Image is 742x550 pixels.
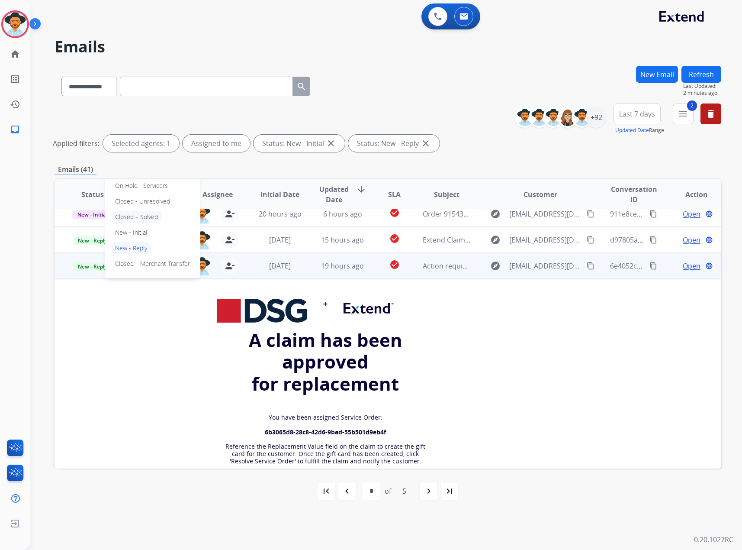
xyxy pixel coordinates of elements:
p: You have been assigned Service Order: [222,414,429,421]
mat-icon: menu [678,109,688,119]
span: Status [81,189,104,200]
img: plus_1.png [323,295,328,313]
span: Updated Date [318,184,349,205]
img: avatar [3,12,27,36]
span: [EMAIL_ADDRESS][DOMAIN_NAME] [509,235,582,245]
strong: 6b3065d8-28c8-42d6-9bad-55b501d9eb4f [265,428,386,436]
mat-icon: search [296,81,307,92]
span: 19 hours ago [321,261,364,271]
mat-icon: check_circle [389,207,400,218]
mat-icon: explore [490,235,501,245]
button: New Email [636,66,678,83]
div: of [385,486,391,496]
button: Last 7 days [614,104,661,124]
mat-icon: content_copy [587,262,594,270]
mat-icon: content_copy [587,210,594,218]
mat-icon: check_circle [389,233,400,244]
img: agent-avatar [193,205,211,223]
span: Action required: Extend claim approved for replacement [423,261,607,271]
span: Order 9154337478 [423,209,483,219]
mat-icon: navigate_before [342,486,352,496]
span: Extend Claim - [PERSON_NAME] - Claim ID: 3853e876-2651-4e87-9ab7-087d1da1e62f [423,235,693,245]
mat-icon: language [705,236,713,244]
mat-icon: person_remove [225,209,235,219]
mat-icon: content_copy [649,262,657,270]
mat-icon: content_copy [649,210,657,218]
mat-icon: inbox [10,124,20,135]
mat-icon: check_circle [389,259,400,270]
mat-icon: person_remove [225,261,235,271]
mat-icon: last_page [444,486,455,496]
p: On Hold - Servicers [112,180,171,192]
span: Last Updated: [683,83,721,90]
mat-icon: explore [490,261,501,271]
mat-icon: explore [490,209,501,219]
div: Assigned to me [183,135,250,152]
div: Selected agents: 1 [103,135,179,152]
span: New - Reply [73,236,112,245]
span: Open [683,235,700,245]
p: New - Reply [112,242,151,254]
span: New - Initial [72,210,112,219]
div: +92 [586,107,607,128]
button: 2 [673,104,694,124]
img: agent-avatar [193,231,211,249]
mat-icon: person_remove [225,235,235,245]
strong: A claim has been approved for replacement [249,327,402,396]
span: SLA [388,189,401,200]
mat-icon: content_copy [649,236,657,244]
h2: Emails [55,38,721,55]
span: Open [683,209,700,219]
span: Customer [524,189,557,200]
p: Closed – Merchant Transfer [112,258,193,270]
p: Closed – Solved [112,211,161,223]
span: Open [683,261,700,271]
span: Range [615,126,664,134]
mat-icon: close [326,138,336,149]
img: DSG logo [217,299,307,323]
p: Reference the Replacement Value field on the claim to create the gift card for the customer. Once... [222,443,429,465]
mat-icon: content_copy [587,236,594,244]
p: Closed - Unresolved [112,195,173,207]
div: Status: New - Initial [254,135,345,152]
mat-icon: history [10,99,20,110]
mat-icon: home [10,49,20,59]
span: Last 7 days [619,112,655,116]
mat-icon: arrow_downward [356,184,366,194]
mat-icon: list_alt [10,74,20,84]
span: [EMAIL_ADDRESS][DOMAIN_NAME] [509,209,582,219]
mat-icon: first_page [321,486,331,496]
div: Status: New - Reply [348,135,440,152]
mat-icon: delete [706,109,716,119]
mat-icon: language [705,210,713,218]
span: 20 hours ago [259,209,302,219]
p: Applied filters: [53,138,100,149]
span: 2 minutes ago [683,90,721,97]
span: [EMAIL_ADDRESS][DOMAIN_NAME] [509,261,582,271]
span: Conversation ID [610,184,658,205]
span: [DATE] [269,235,291,245]
mat-icon: close [421,138,431,149]
button: Refresh [681,66,721,83]
mat-icon: language [705,262,713,270]
span: 15 hours ago [321,235,364,245]
span: Subject [434,189,459,200]
span: 6e4052c5-e468-49c3-a69e-e2f311aafa75 [610,261,739,271]
span: 6 hours ago [323,209,362,219]
p: Emails (41) [55,164,96,175]
span: New - Reply [73,262,112,271]
img: agent-avatar [193,257,211,275]
span: [DATE] [269,261,291,271]
p: New - Initial [112,226,151,239]
img: Extend%E2%84%A2_color%20%281%29.png [344,303,395,314]
div: 5 [395,482,413,500]
span: 2 [687,100,697,111]
mat-icon: navigate_next [424,486,434,496]
th: Action [659,179,721,210]
button: Updated Date [615,127,649,134]
span: Assignee [202,189,233,200]
span: Initial Date [260,189,299,200]
p: 0.20.1027RC [694,534,733,545]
